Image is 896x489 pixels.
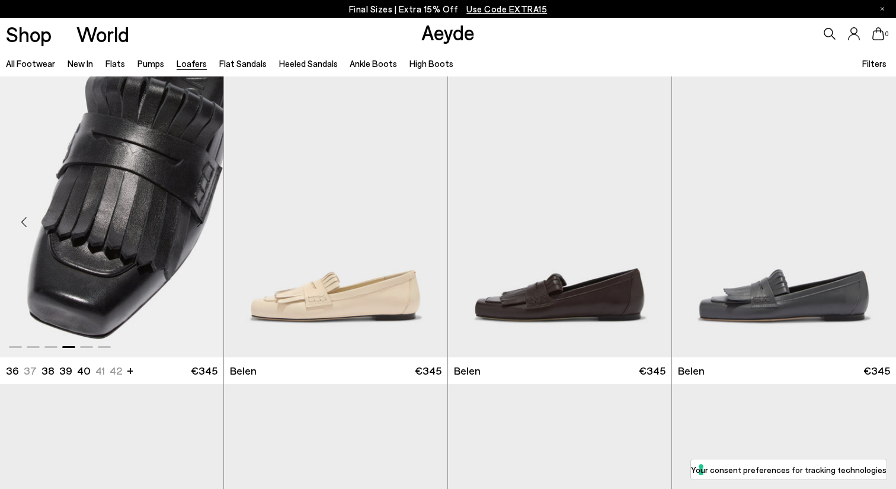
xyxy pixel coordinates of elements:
[672,76,896,357] a: Next slide Previous slide
[177,58,207,69] a: Loafers
[59,363,72,378] li: 39
[448,76,671,357] img: Belen Tassel Loafers
[884,31,890,37] span: 0
[672,76,896,357] img: Belen Tassel Loafers
[466,4,547,14] span: Navigate to /collections/ss25-final-sizes
[350,58,397,69] a: Ankle Boots
[448,76,671,357] a: Next slide Previous slide
[872,27,884,40] a: 0
[639,363,665,378] span: €345
[127,362,133,378] li: +
[77,363,91,378] li: 40
[448,357,671,384] a: Belen €345
[454,363,481,378] span: Belen
[421,20,475,44] a: Aeyde
[191,363,217,378] span: €345
[863,363,890,378] span: €345
[76,24,129,44] a: World
[6,363,119,378] ul: variant
[678,363,705,378] span: Belen
[672,357,896,384] a: Belen €345
[182,204,217,239] div: Next slide
[224,76,447,357] div: 1 / 6
[137,58,164,69] a: Pumps
[6,58,55,69] a: All Footwear
[691,464,887,476] label: Your consent preferences for tracking technologies
[105,58,125,69] a: Flats
[279,58,338,69] a: Heeled Sandals
[448,76,671,357] div: 1 / 6
[6,24,52,44] a: Shop
[862,58,887,69] span: Filters
[672,76,896,357] div: 1 / 6
[224,357,447,384] a: Belen €345
[68,58,93,69] a: New In
[6,204,41,239] div: Previous slide
[41,363,55,378] li: 38
[219,58,267,69] a: Flat Sandals
[409,58,453,69] a: High Boots
[691,459,887,480] button: Your consent preferences for tracking technologies
[6,363,19,378] li: 36
[349,2,548,17] p: Final Sizes | Extra 15% Off
[224,76,447,357] img: Belen Tassel Loafers
[230,363,257,378] span: Belen
[224,76,447,357] a: Next slide Previous slide
[415,363,441,378] span: €345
